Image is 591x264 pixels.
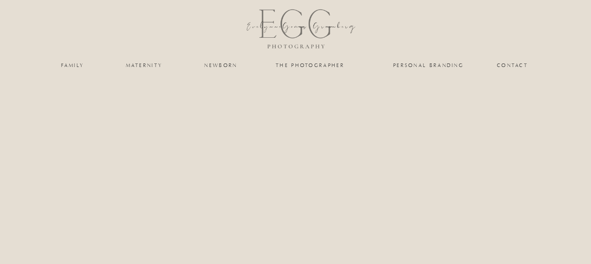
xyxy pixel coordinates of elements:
[126,63,162,68] a: maternity
[497,63,528,68] a: Contact
[55,63,91,68] a: family
[203,63,239,68] a: newborn
[392,63,465,68] a: personal branding
[266,63,355,68] a: the photographer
